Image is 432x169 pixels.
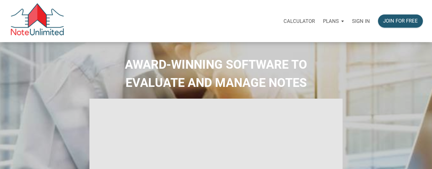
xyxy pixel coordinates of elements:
[352,18,370,24] p: Sign in
[323,18,339,24] p: Plans
[383,17,418,25] div: Join for free
[279,10,319,32] a: Calculator
[319,10,348,32] a: Plans
[283,18,315,24] p: Calculator
[5,56,427,92] h2: AWARD-WINNING SOFTWARE TO EVALUATE AND MANAGE NOTES
[374,10,427,32] a: Join for free
[378,14,423,28] button: Join for free
[319,11,348,31] button: Plans
[348,10,374,32] a: Sign in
